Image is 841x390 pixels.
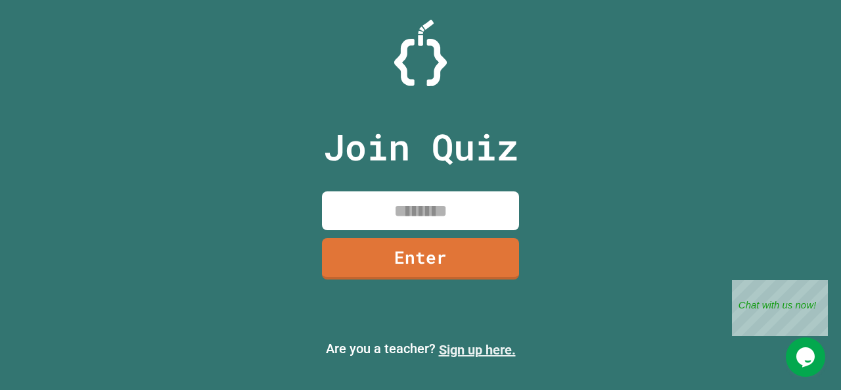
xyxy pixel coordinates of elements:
iframe: chat widget [732,280,828,336]
a: Enter [322,238,519,280]
p: Are you a teacher? [11,339,830,360]
a: Sign up here. [439,342,516,358]
iframe: chat widget [786,337,828,377]
img: Logo.svg [394,20,447,86]
p: Join Quiz [323,120,518,174]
